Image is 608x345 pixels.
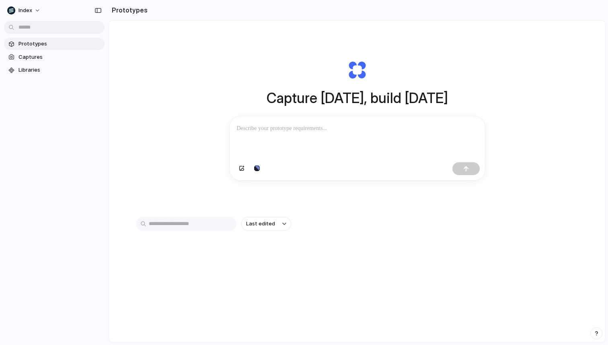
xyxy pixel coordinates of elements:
span: Prototypes [18,40,101,48]
span: Captures [18,53,101,61]
a: Captures [4,51,105,63]
button: Last edited [241,217,291,231]
span: Last edited [246,220,275,228]
h1: Capture [DATE], build [DATE] [267,87,448,109]
button: Index [4,4,45,17]
h2: Prototypes [109,5,148,15]
span: Libraries [18,66,101,74]
a: Libraries [4,64,105,76]
span: Index [18,6,32,14]
a: Prototypes [4,38,105,50]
